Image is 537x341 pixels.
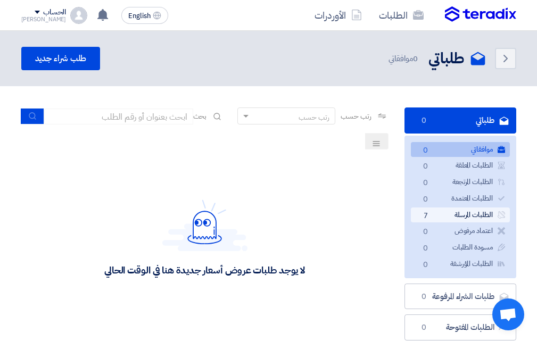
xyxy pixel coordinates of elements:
[411,158,510,173] a: الطلبات المعلقة
[419,194,432,205] span: 0
[419,227,432,238] span: 0
[411,191,510,206] a: الطلبات المعتمدة
[418,322,431,333] span: 0
[419,145,432,156] span: 0
[411,240,510,255] a: مسودة الطلبات
[419,178,432,189] span: 0
[70,7,87,24] img: profile_test.png
[193,111,207,122] span: بحث
[428,48,464,69] h2: طلباتي
[418,115,431,126] span: 0
[411,223,510,239] a: اعتماد مرفوض
[162,199,247,251] img: Hello
[104,264,305,276] div: لا يوجد طلبات عروض أسعار جديدة هنا في الوقت الحالي
[419,211,432,222] span: 7
[128,12,151,20] span: English
[44,109,193,124] input: ابحث بعنوان أو رقم الطلب
[411,142,510,157] a: موافقاتي
[404,314,516,340] a: الطلبات المفتوحة0
[445,6,516,22] img: Teradix logo
[411,256,510,272] a: الطلبات المؤرشفة
[306,3,370,28] a: الأوردرات
[121,7,168,24] button: English
[299,112,329,123] div: رتب حسب
[389,53,419,65] span: موافقاتي
[492,298,524,330] div: Open chat
[419,161,432,172] span: 0
[341,111,371,122] span: رتب حسب
[404,107,516,134] a: طلباتي0
[419,260,432,271] span: 0
[419,243,432,254] span: 0
[21,47,101,70] a: طلب شراء جديد
[411,207,510,223] a: الطلبات المرسلة
[413,53,418,64] span: 0
[21,16,67,22] div: [PERSON_NAME]
[418,292,431,302] span: 0
[370,3,432,28] a: الطلبات
[43,8,66,17] div: الحساب
[404,284,516,310] a: طلبات الشراء المرفوعة0
[411,174,510,190] a: الطلبات المرتجعة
